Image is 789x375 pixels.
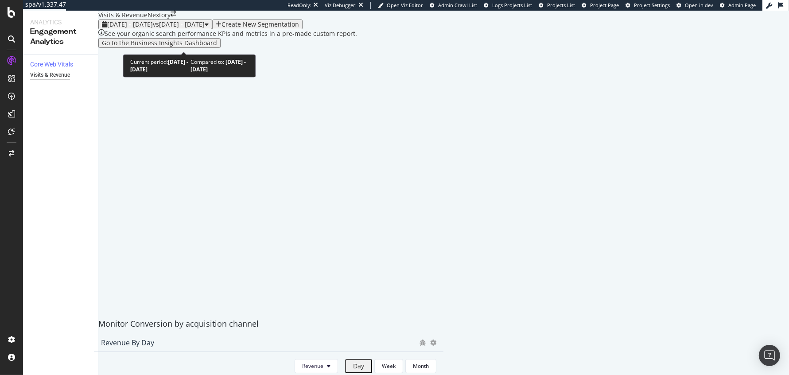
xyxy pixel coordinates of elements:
[30,27,91,47] div: Engagement Analytics
[190,59,249,74] div: Compared to:
[759,345,780,366] div: Open Intercom Messenger
[353,363,364,370] div: Day
[98,29,439,48] div: info banner
[30,70,70,80] div: Visits & Revenue
[30,70,92,80] a: Visits & Revenue
[98,11,148,20] div: Visits & Revenue
[378,2,423,9] a: Open Viz Editor
[590,2,619,8] span: Project Page
[492,2,532,8] span: Logs Projects List
[30,18,91,27] div: Analytics
[98,20,212,29] button: [DATE] - [DATE]vs[DATE] - [DATE]
[685,2,713,8] span: Open in dev
[30,60,82,69] a: Core Web Vitals
[325,2,357,9] div: Viz Debugger:
[676,2,713,9] a: Open in dev
[107,20,153,28] span: [DATE] - [DATE]
[405,359,436,373] button: Month
[212,20,303,29] button: Create New Segmentation
[105,29,357,38] div: See your organic search performance KPIs and metrics in a pre-made custom report.
[131,59,190,74] div: Current period:
[420,340,426,346] div: bug
[484,2,532,9] a: Logs Projects List
[94,318,443,330] div: Monitor Conversion by acquisition channel
[345,359,372,373] button: Day
[190,59,246,74] b: [DATE] - [DATE]
[387,2,423,8] span: Open Viz Editor
[295,359,338,373] button: Revenue
[288,2,311,9] div: ReadOnly:
[438,2,477,8] span: Admin Crawl List
[222,21,299,28] div: Create New Segmentation
[30,60,73,69] div: Core Web Vitals
[582,2,619,9] a: Project Page
[153,20,205,28] span: vs [DATE] - [DATE]
[634,2,670,8] span: Project Settings
[374,359,403,373] button: Week
[720,2,756,9] a: Admin Page
[101,338,154,347] div: Revenue by Day
[547,2,575,8] span: Projects List
[171,11,176,17] div: arrow-right-arrow-left
[131,59,189,74] b: [DATE] - [DATE]
[728,2,756,8] span: Admin Page
[413,362,429,370] div: Month
[98,38,221,48] button: Go to the Business Insights Dashboard
[148,11,171,20] div: Nextory
[626,2,670,9] a: Project Settings
[539,2,575,9] a: Projects List
[302,362,323,370] span: Revenue
[430,2,477,9] a: Admin Crawl List
[382,362,396,370] div: Week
